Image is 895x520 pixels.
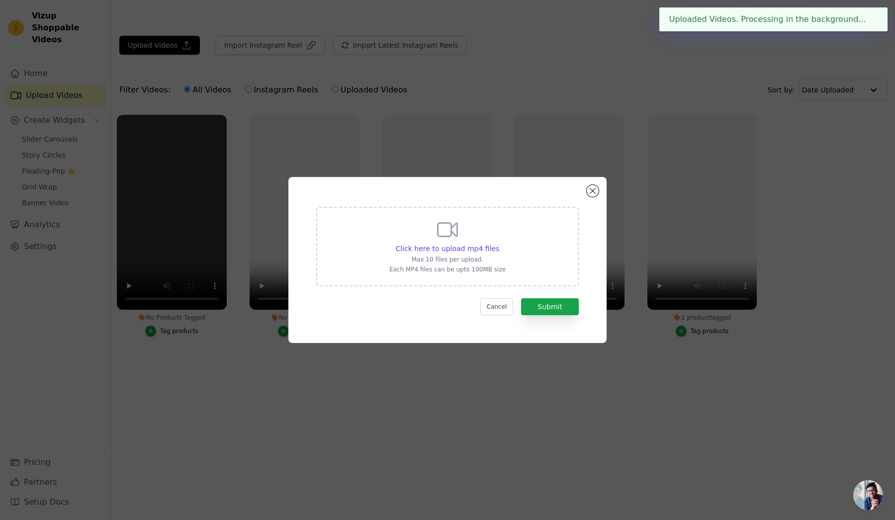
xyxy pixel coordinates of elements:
[659,7,888,31] div: Uploaded Videos. Processing in the background...
[853,480,883,510] a: Open chat
[396,245,500,253] span: Click here to upload mp4 files
[480,298,514,315] button: Cancel
[389,256,506,263] p: Max 10 files per upload.
[389,265,506,273] p: Each MP4 files can be upto 100MB size
[521,298,579,315] button: Submit
[587,185,599,197] button: Close modal
[866,13,878,25] button: Close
